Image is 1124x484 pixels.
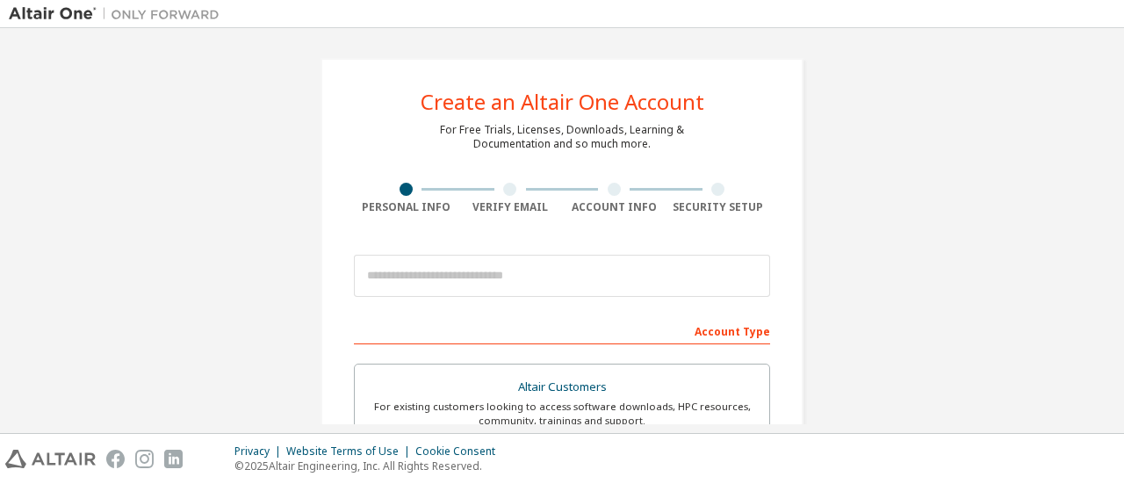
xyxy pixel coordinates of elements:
div: Security Setup [666,200,771,214]
img: altair_logo.svg [5,450,96,468]
div: Website Terms of Use [286,444,415,459]
div: Cookie Consent [415,444,506,459]
div: Account Info [562,200,666,214]
div: For Free Trials, Licenses, Downloads, Learning & Documentation and so much more. [440,123,684,151]
div: Create an Altair One Account [421,91,704,112]
div: Altair Customers [365,375,759,400]
p: © 2025 Altair Engineering, Inc. All Rights Reserved. [234,459,506,473]
div: For existing customers looking to access software downloads, HPC resources, community, trainings ... [365,400,759,428]
img: instagram.svg [135,450,154,468]
div: Account Type [354,316,770,344]
div: Privacy [234,444,286,459]
div: Verify Email [458,200,563,214]
img: facebook.svg [106,450,125,468]
div: Personal Info [354,200,458,214]
img: linkedin.svg [164,450,183,468]
img: Altair One [9,5,228,23]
